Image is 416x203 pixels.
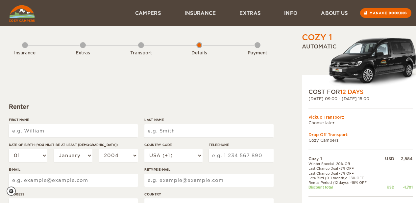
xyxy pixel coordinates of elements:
[308,180,385,185] td: Rental Period (12 days): -18% OFF
[340,89,363,95] span: 12 Days
[144,117,273,122] label: Last Name
[228,0,272,26] a: Extras
[123,50,159,56] div: Transport
[144,124,273,137] input: e.g. Smith
[385,156,394,161] div: USD
[308,171,385,176] td: Last Chance Deal -5% OFF
[9,103,274,111] div: Renter
[308,156,385,161] td: Cozy 1
[302,32,332,43] div: Cozy 1
[308,161,385,166] td: Winter Special -20% Off
[144,192,273,197] label: Country
[65,50,101,56] div: Extras
[209,149,273,162] input: e.g. 1 234 567 890
[394,156,413,161] div: 2,884
[9,117,138,122] label: First Name
[308,166,385,171] td: Last Chance Deal -5% OFF
[9,192,138,197] label: Address
[7,187,20,196] a: Cookie settings
[9,5,35,22] img: Cozy Campers
[9,167,138,172] label: E-mail
[272,0,309,26] a: Info
[9,124,138,137] input: e.g. William
[209,142,273,147] label: Telephone
[123,0,173,26] a: Campers
[308,88,413,96] div: COST FOR
[385,185,394,189] div: USD
[144,142,202,147] label: Country Code
[308,132,413,137] div: Drop Off Transport:
[173,0,228,26] a: Insurance
[360,8,411,18] a: Manage booking
[308,176,385,180] td: Late Bird (0-1 month): -15% OFF
[308,120,413,126] td: Choose later
[308,185,385,189] td: Discount total
[394,185,413,189] div: -1,701
[144,167,273,172] label: Retype E-mail
[308,114,413,120] div: Pickup Transport:
[7,50,43,56] div: Insurance
[309,0,359,26] a: About us
[239,50,276,56] div: Payment
[144,174,273,187] input: e.g. example@example.com
[9,174,138,187] input: e.g. example@example.com
[181,50,217,56] div: Details
[308,137,413,143] td: Cozy Campers
[308,96,413,101] div: [DATE] 09:00 - [DATE] 15:00
[9,142,138,147] label: Date of birth (You must be at least [DEMOGRAPHIC_DATA])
